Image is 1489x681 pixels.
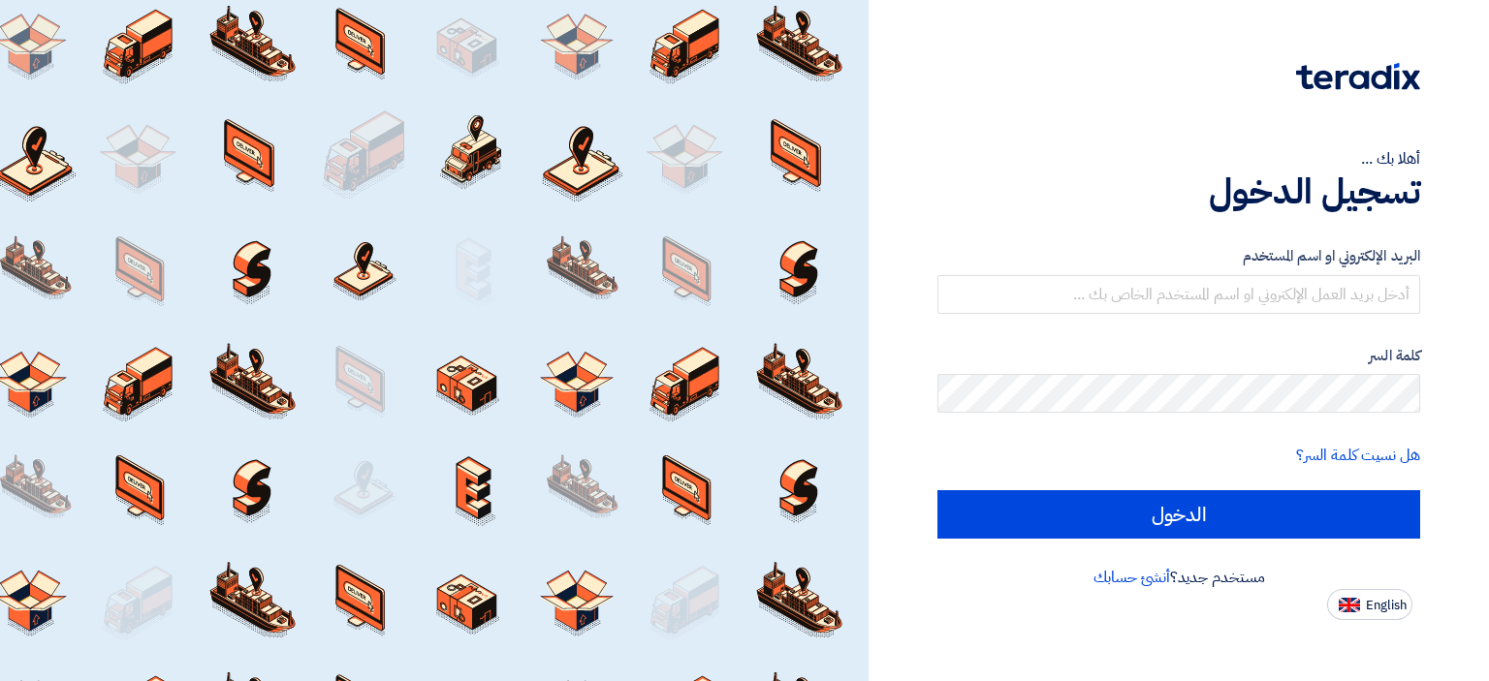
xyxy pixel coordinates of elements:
[1366,599,1407,612] span: English
[1296,444,1420,467] a: هل نسيت كلمة السر؟
[937,275,1420,314] input: أدخل بريد العمل الإلكتروني او اسم المستخدم الخاص بك ...
[1093,566,1170,589] a: أنشئ حسابك
[1339,598,1360,612] img: en-US.png
[937,490,1420,539] input: الدخول
[937,345,1420,367] label: كلمة السر
[937,170,1420,213] h1: تسجيل الدخول
[937,566,1420,589] div: مستخدم جديد؟
[937,147,1420,170] div: أهلا بك ...
[1296,63,1420,90] img: Teradix logo
[1327,589,1412,620] button: English
[937,245,1420,267] label: البريد الإلكتروني او اسم المستخدم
